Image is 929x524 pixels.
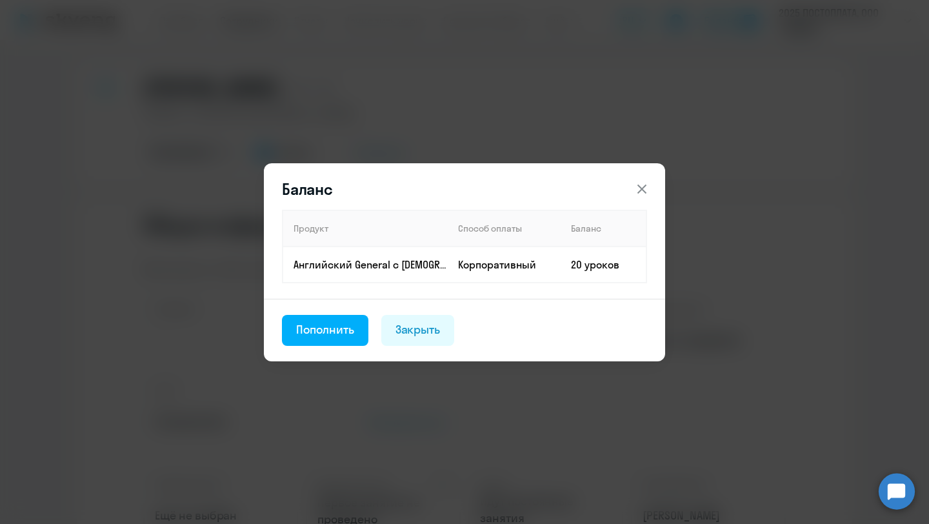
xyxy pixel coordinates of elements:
div: Пополнить [296,321,354,338]
td: Корпоративный [448,247,561,283]
button: Закрыть [381,315,455,346]
header: Баланс [264,179,665,199]
button: Пополнить [282,315,368,346]
div: Закрыть [395,321,441,338]
td: 20 уроков [561,247,646,283]
th: Продукт [283,210,448,247]
th: Баланс [561,210,646,247]
p: Английский General с [DEMOGRAPHIC_DATA] преподавателем [294,257,447,272]
th: Способ оплаты [448,210,561,247]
